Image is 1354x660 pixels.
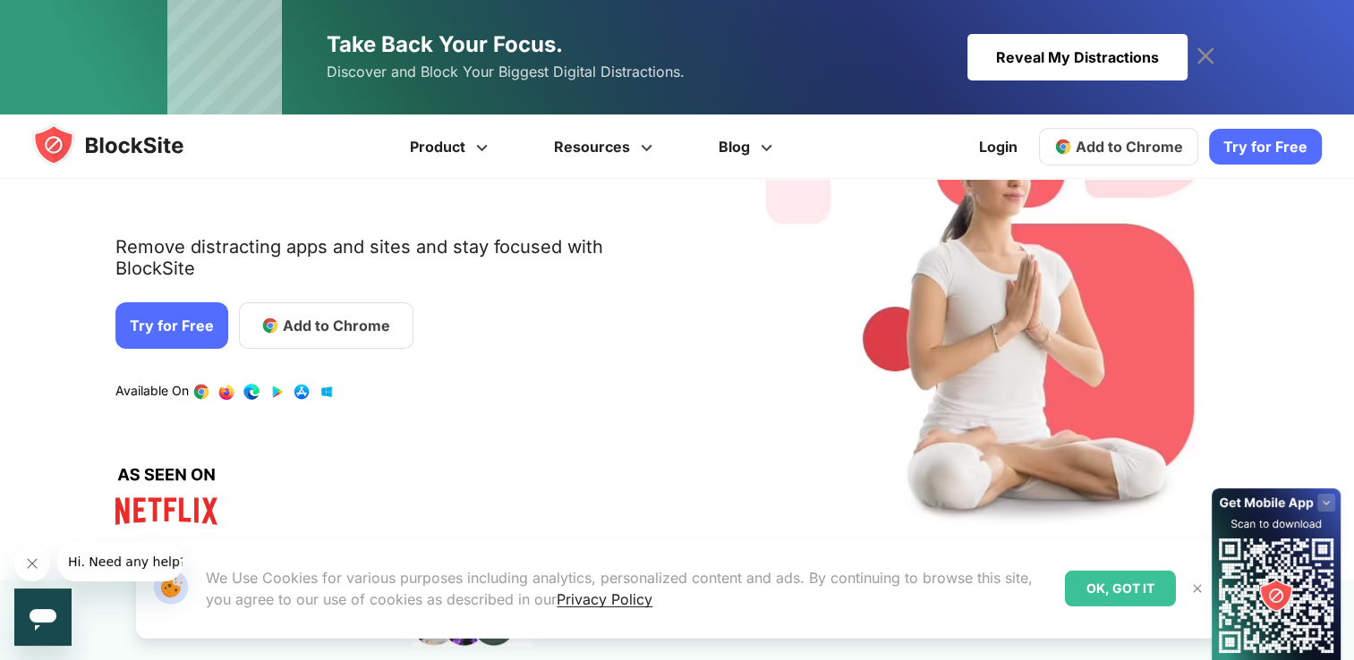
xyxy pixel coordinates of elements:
[1190,581,1205,596] img: Close
[968,125,1028,168] a: Login
[688,114,808,179] a: Blog
[1065,571,1176,606] div: OK, GOT IT
[115,236,686,293] text: Remove distracting apps and sites and stay focused with BlockSite
[557,590,652,608] a: Privacy Policy
[379,114,524,179] a: Product
[14,588,72,646] iframe: Bouton de lancement de la fenêtre de messagerie
[239,302,413,349] a: Add to Chrome
[1039,128,1198,165] a: Add to Chrome
[1076,138,1183,156] span: Add to Chrome
[115,302,228,349] a: Try for Free
[11,13,129,27] span: Hi. Need any help?
[1209,129,1322,165] a: Try for Free
[967,34,1188,80] div: Reveal My Distractions
[524,114,688,179] a: Resources
[1186,577,1209,600] button: Close
[57,542,183,581] iframe: Message de la compagnie
[1054,138,1072,156] img: chrome-icon.svg
[327,31,563,57] span: Take Back Your Focus.
[283,315,390,336] span: Add to Chrome
[206,567,1050,610] p: We Use Cookies for various purposes including analytics, personalized content and ads. By continu...
[32,123,218,166] img: blocksite-icon.5d769676.svg
[14,546,50,581] iframe: Fermer le message
[115,383,189,401] text: Available On
[327,59,685,85] span: Discover and Block Your Biggest Digital Distractions.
